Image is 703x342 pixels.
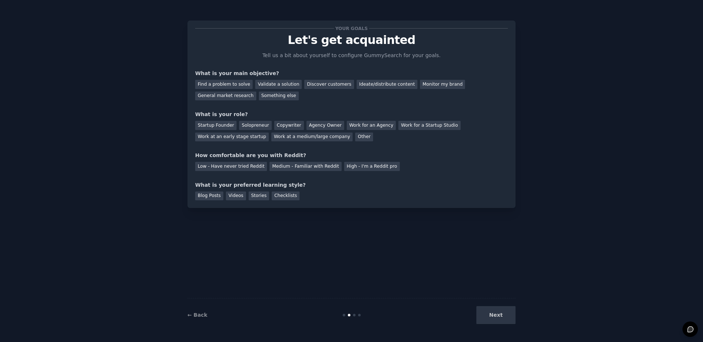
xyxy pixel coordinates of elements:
div: How comfortable are you with Reddit? [195,152,508,159]
div: Agency Owner [306,121,344,130]
div: Find a problem to solve [195,80,253,89]
div: Blog Posts [195,192,223,201]
div: Validate a solution [255,80,302,89]
div: Checklists [272,192,300,201]
a: ← Back [187,312,207,318]
div: Stories [249,192,269,201]
div: Low - Have never tried Reddit [195,162,267,171]
div: What is your main objective? [195,70,508,77]
div: Something else [259,92,299,101]
div: Videos [226,192,246,201]
div: Ideate/distribute content [357,80,417,89]
div: Medium - Familiar with Reddit [269,162,341,171]
div: What is your role? [195,111,508,118]
div: What is your preferred learning style? [195,181,508,189]
span: Your goals [334,25,369,32]
div: General market research [195,92,256,101]
div: Work for an Agency [347,121,396,130]
p: Tell us a bit about yourself to configure GummySearch for your goals. [259,52,444,59]
div: Copywriter [274,121,304,130]
div: Other [355,133,373,142]
div: Monitor my brand [420,80,465,89]
div: Work for a Startup Studio [398,121,460,130]
p: Let's get acquainted [195,34,508,47]
div: Work at a medium/large company [271,133,353,142]
div: Discover customers [304,80,354,89]
div: High - I'm a Reddit pro [344,162,400,171]
div: Solopreneur [239,121,271,130]
div: Startup Founder [195,121,237,130]
div: Work at an early stage startup [195,133,269,142]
